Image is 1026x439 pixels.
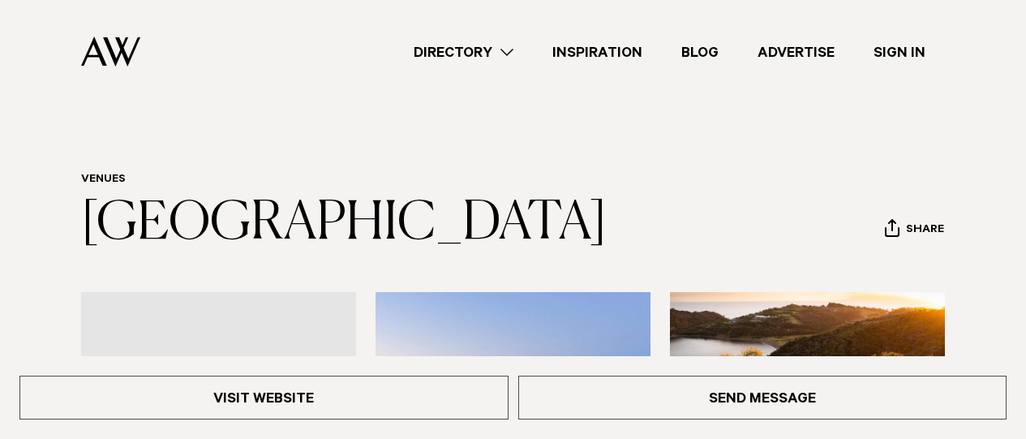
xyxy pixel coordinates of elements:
a: [GEOGRAPHIC_DATA] [81,198,607,250]
button: Share [884,218,945,243]
a: Send Message [518,376,1007,420]
a: Directory [394,41,533,63]
a: Blog [662,41,738,63]
a: Advertise [738,41,854,63]
a: Inspiration [533,41,662,63]
span: Share [906,223,944,239]
a: Visit Website [19,376,509,420]
a: Venues [81,174,126,187]
a: Sign In [854,41,945,63]
img: Auckland Weddings Logo [81,37,140,67]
